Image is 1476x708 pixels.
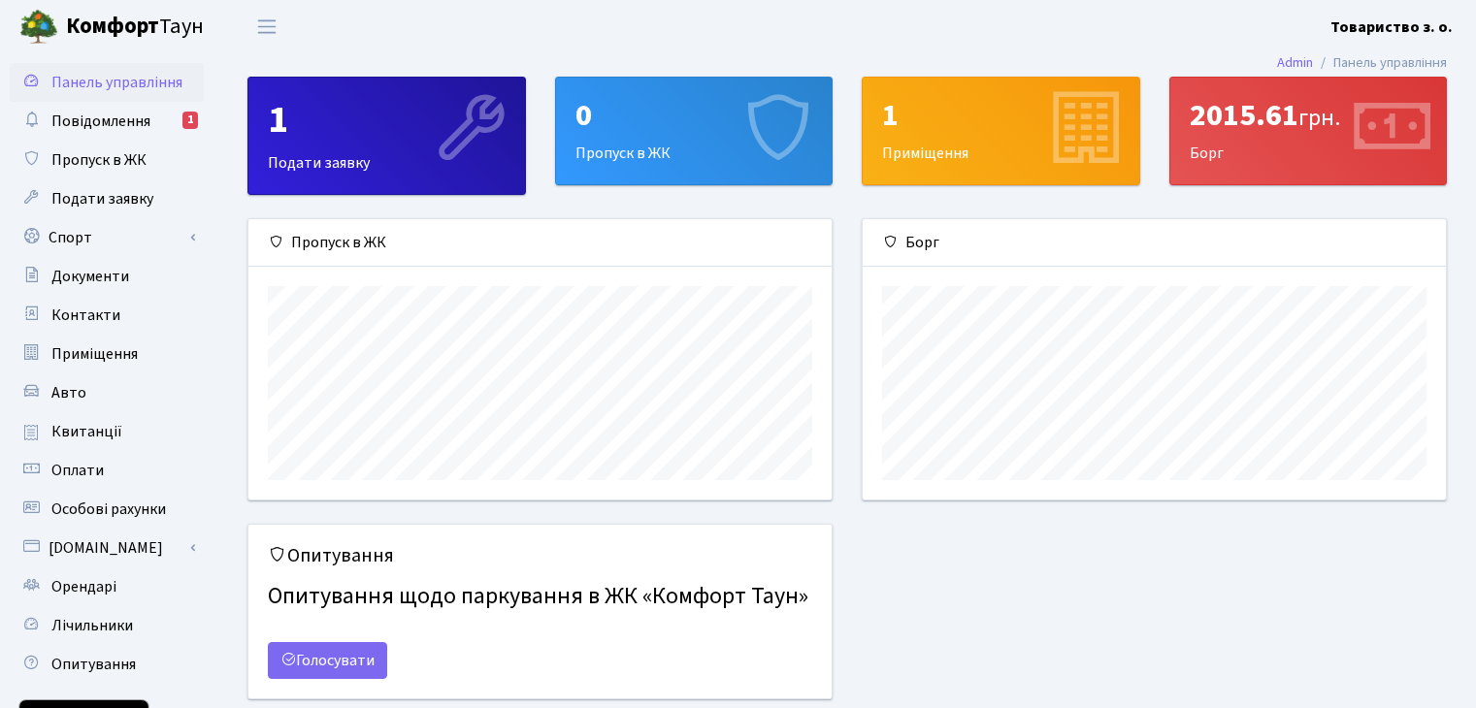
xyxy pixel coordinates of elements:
span: Таун [66,11,204,44]
a: Авто [10,373,204,412]
b: Комфорт [66,11,159,42]
a: Admin [1277,52,1313,73]
a: Оплати [10,451,204,490]
a: 1Приміщення [862,77,1140,185]
button: Переключити навігацію [243,11,291,43]
span: Лічильники [51,615,133,636]
a: 1Подати заявку [247,77,526,195]
a: Приміщення [10,335,204,373]
span: Панель управління [51,72,182,93]
a: Спорт [10,218,204,257]
div: 1 [268,97,506,144]
span: Квитанції [51,421,122,442]
h4: Опитування щодо паркування в ЖК «Комфорт Таун» [268,575,812,619]
span: Опитування [51,654,136,675]
span: Приміщення [51,343,138,365]
a: Товариство з. о. [1330,16,1453,39]
span: грн. [1298,101,1340,135]
span: Особові рахунки [51,499,166,520]
a: Панель управління [10,63,204,102]
h5: Опитування [268,544,812,567]
a: Опитування [10,645,204,684]
a: Лічильники [10,606,204,645]
li: Панель управління [1313,52,1447,74]
span: Подати заявку [51,188,153,209]
span: Пропуск в ЖК [51,149,147,171]
div: Приміщення [863,78,1139,184]
span: Контакти [51,305,120,326]
div: 0 [575,97,813,134]
span: Повідомлення [51,111,150,132]
a: 0Пропуск в ЖК [555,77,834,185]
div: Борг [1170,78,1447,184]
div: Пропуск в ЖК [248,219,832,267]
a: Документи [10,257,204,296]
a: Пропуск в ЖК [10,141,204,179]
div: 1 [882,97,1120,134]
b: Товариство з. о. [1330,16,1453,38]
a: Особові рахунки [10,490,204,529]
nav: breadcrumb [1248,43,1476,83]
a: Квитанції [10,412,204,451]
a: Голосувати [268,642,387,679]
a: Повідомлення1 [10,102,204,141]
div: 1 [182,112,198,129]
span: Оплати [51,460,104,481]
a: Подати заявку [10,179,204,218]
span: Документи [51,266,129,287]
div: Борг [863,219,1446,267]
a: Орендарі [10,567,204,606]
a: [DOMAIN_NAME] [10,529,204,567]
div: Подати заявку [248,78,525,194]
a: Контакти [10,296,204,335]
div: Пропуск в ЖК [556,78,833,184]
img: logo.png [19,8,58,47]
span: Авто [51,382,86,403]
div: 2015.61 [1190,97,1427,134]
span: Орендарі [51,576,116,597]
